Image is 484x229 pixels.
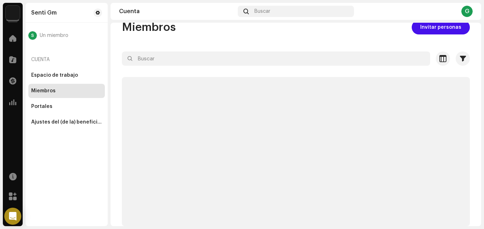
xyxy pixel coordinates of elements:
[420,20,461,34] span: Invitar personas
[28,99,105,114] re-m-nav-item: Portales
[40,33,68,38] span: Un miembro
[28,68,105,82] re-m-nav-item: Espacio de trabajo
[28,51,105,68] re-a-nav-header: Cuenta
[31,10,57,16] div: Senti Gm
[31,119,102,125] div: Ajustes del (de la) beneficiario(a)
[31,72,78,78] div: Espacio de trabajo
[4,208,21,225] div: Open Intercom Messenger
[461,6,473,17] div: G
[119,9,235,14] div: Cuenta
[254,9,270,14] span: Buscar
[6,6,20,20] img: 48257be4-38e1-423f-bf03-81300282f8d9
[122,20,176,34] span: Miembros
[31,88,56,94] div: Miembros
[28,115,105,129] re-m-nav-item: Ajustes del (de la) beneficiario(a)
[412,20,470,34] button: Invitar personas
[122,51,430,66] input: Buscar
[28,31,37,40] div: S
[31,104,52,109] div: Portales
[28,84,105,98] re-m-nav-item: Miembros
